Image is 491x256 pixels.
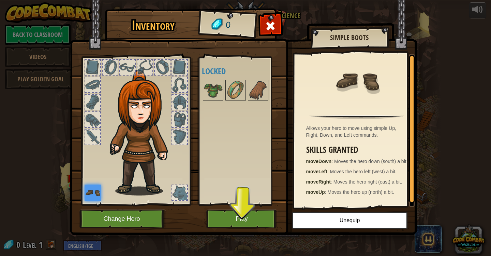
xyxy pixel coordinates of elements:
[226,81,245,100] img: portrait.png
[79,210,166,228] button: Change Hero
[292,212,407,229] button: Unequip
[306,125,411,138] div: Allows your hero to move using simple Up, Right, Down, and Left commands.
[206,210,278,228] button: Play
[204,81,223,100] img: portrait.png
[110,18,197,32] h1: Inventory
[335,59,379,103] img: portrait.png
[107,70,180,196] img: hair_f2.png
[225,19,231,31] span: 0
[306,169,327,174] strong: moveLeft
[309,115,404,119] img: hr.png
[317,34,382,41] h2: Simple Boots
[333,179,402,185] span: Moves the hero right (east) a bit.
[331,179,333,185] span: :
[330,169,397,174] span: Moves the hero left (west) a bit.
[202,67,287,76] h4: Locked
[327,169,330,174] span: :
[249,81,268,100] img: portrait.png
[306,159,332,164] strong: moveDown
[306,145,411,154] h3: Skills Granted
[306,179,331,185] strong: moveRight
[331,159,334,164] span: :
[306,189,325,195] strong: moveUp
[325,189,328,195] span: :
[328,189,394,195] span: Moves the hero up (north) a bit.
[334,159,408,164] span: Moves the hero down (south) a bit.
[85,185,101,201] img: portrait.png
